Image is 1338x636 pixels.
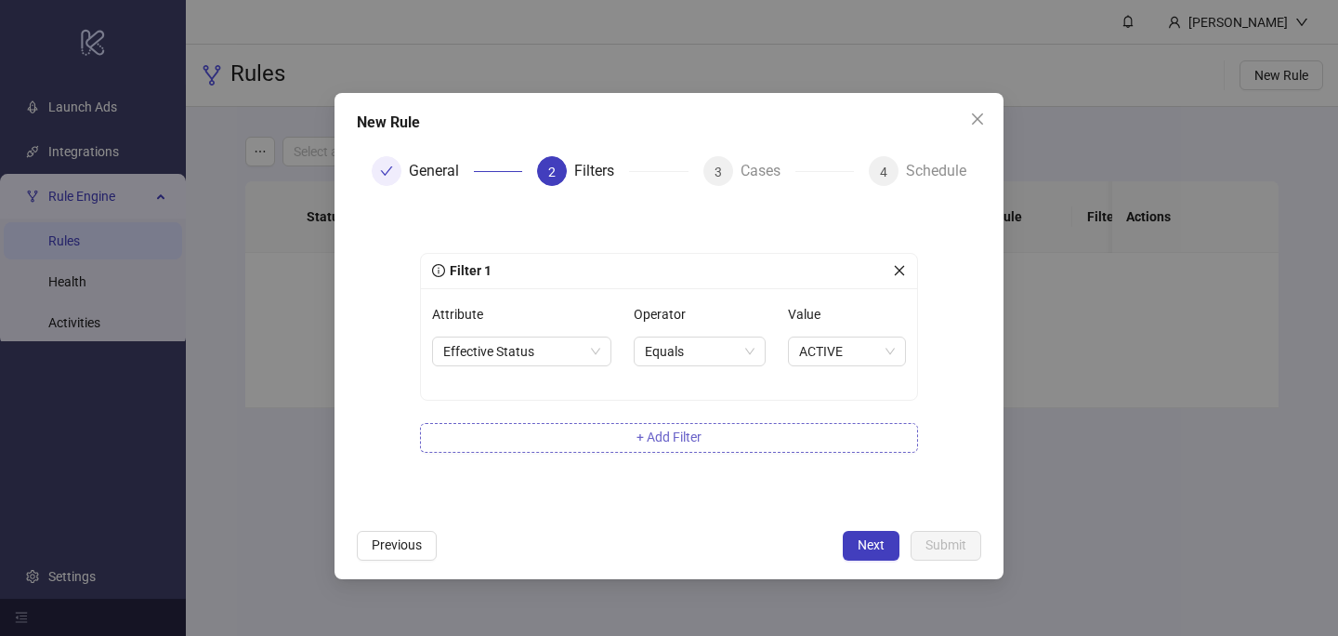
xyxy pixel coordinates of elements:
div: Filters [574,156,629,186]
span: Equals [645,338,754,365]
div: General [409,156,474,186]
label: Operator [634,299,698,329]
span: Next [858,537,885,552]
span: info-circle [432,264,445,277]
span: 4 [880,165,887,179]
button: Submit [911,531,981,561]
label: Value [788,299,833,329]
span: check [380,165,393,178]
button: Previous [357,531,437,561]
span: close [970,112,985,126]
span: Filter 1 [445,263,492,278]
div: New Rule [357,112,981,134]
label: Attribute [432,299,495,329]
button: Next [843,531,899,561]
div: Schedule [906,156,966,186]
span: Effective Status [443,338,600,365]
span: + Add Filter [636,430,702,444]
span: 2 [548,165,556,179]
div: Cases [741,156,795,186]
span: ACTIVE [799,338,895,365]
button: Close [963,104,992,134]
span: Previous [372,537,422,552]
button: + Add Filter [420,423,918,453]
span: close [893,264,906,277]
span: 3 [715,165,722,179]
